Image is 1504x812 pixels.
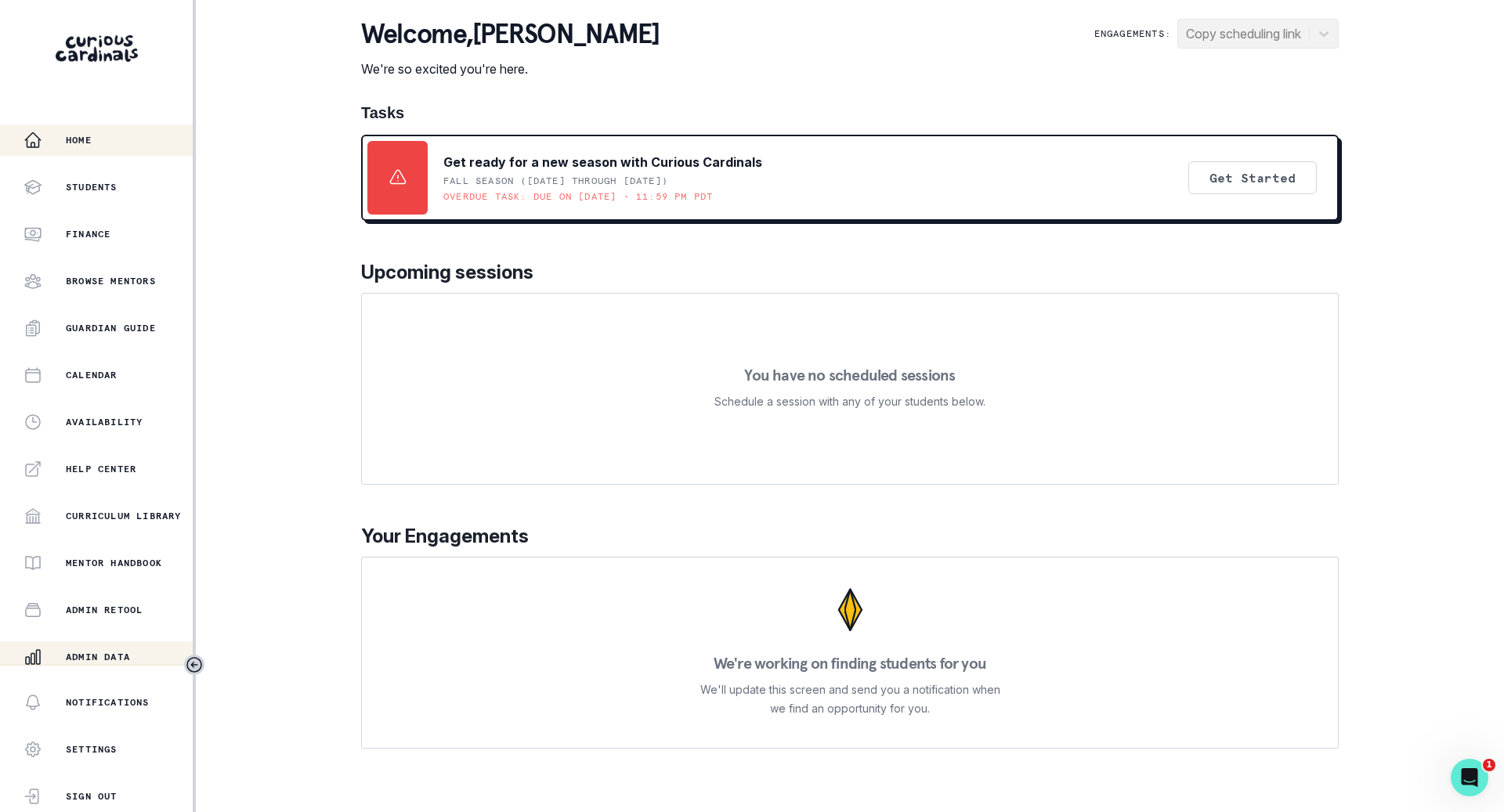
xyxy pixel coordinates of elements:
[700,680,1000,718] p: We'll update this screen and send you a notification when we find an opportunity for you.
[744,367,955,383] p: You have no scheduled sessions
[66,463,136,475] p: Help Center
[66,275,156,287] p: Browse Mentors
[1483,759,1495,771] span: 1
[66,322,156,334] p: Guardian Guide
[66,604,143,616] p: Admin Retool
[714,392,985,411] p: Schedule a session with any of your students below.
[1094,27,1171,40] p: Engagements:
[361,103,1339,122] h1: Tasks
[443,190,713,203] p: Overdue task: Due on [DATE] • 11:59 PM PDT
[443,153,762,171] p: Get ready for a new season with Curious Cardinals
[66,181,117,193] p: Students
[361,60,659,78] p: We're so excited you're here.
[66,790,117,803] p: Sign Out
[66,416,143,428] p: Availability
[1451,759,1488,796] iframe: Intercom live chat
[714,655,986,671] p: We're working on finding students for you
[66,228,110,240] p: Finance
[443,175,668,187] p: Fall Season ([DATE] through [DATE])
[66,651,130,663] p: Admin Data
[361,19,659,50] p: Welcome , [PERSON_NAME]
[1188,161,1317,194] button: Get Started
[361,522,1339,550] p: Your Engagements
[361,258,1339,287] p: Upcoming sessions
[66,134,92,146] p: Home
[66,369,117,381] p: Calendar
[66,743,117,756] p: Settings
[184,655,204,675] button: Toggle sidebar
[56,35,138,62] img: Curious Cardinals Logo
[66,510,182,522] p: Curriculum Library
[66,557,162,569] p: Mentor Handbook
[66,696,150,709] p: Notifications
